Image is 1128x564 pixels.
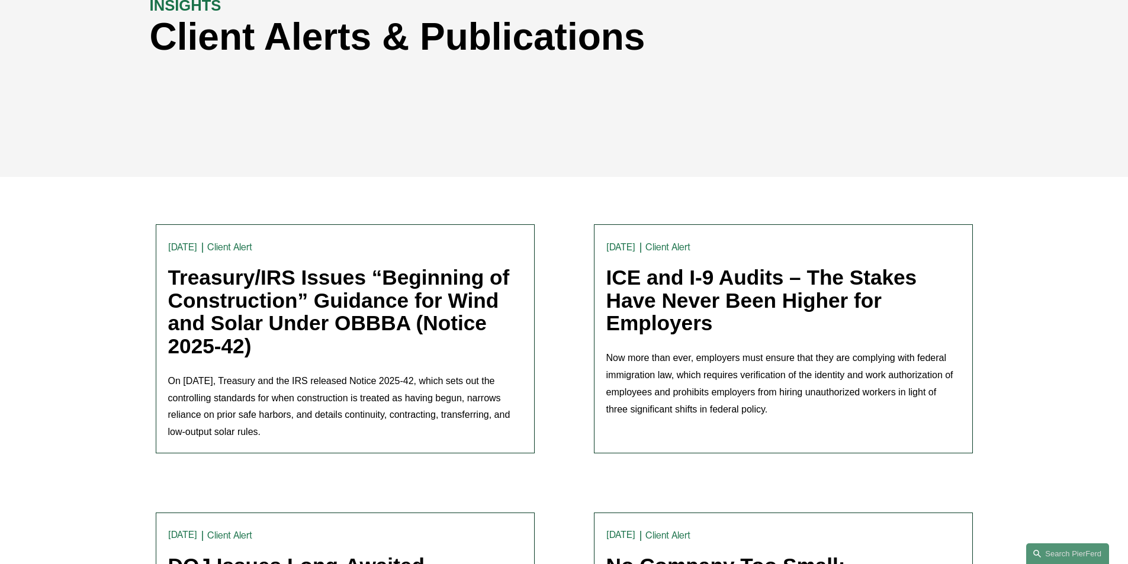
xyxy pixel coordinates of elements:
time: [DATE] [606,243,636,252]
p: Now more than ever, employers must ensure that they are complying with federal immigration law, w... [606,350,960,418]
h1: Client Alerts & Publications [150,15,772,59]
a: Treasury/IRS Issues “Beginning of Construction” Guidance for Wind and Solar Under OBBBA (Notice 2... [168,266,510,357]
time: [DATE] [606,530,636,540]
time: [DATE] [168,530,198,540]
p: On [DATE], Treasury and the IRS released Notice 2025-42, which sets out the controlling standards... [168,373,522,441]
a: Client Alert [645,241,690,253]
a: ICE and I-9 Audits – The Stakes Have Never Been Higher for Employers [606,266,917,334]
a: Search this site [1026,543,1109,564]
a: Client Alert [645,530,690,541]
a: Client Alert [207,241,252,253]
a: Client Alert [207,530,252,541]
time: [DATE] [168,243,198,252]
